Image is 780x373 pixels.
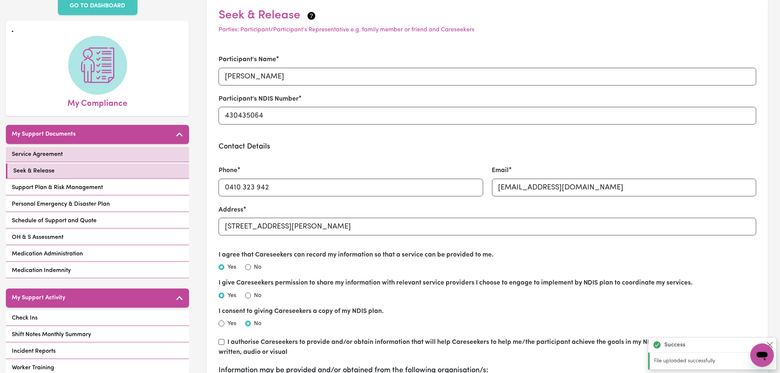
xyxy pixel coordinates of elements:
button: My Support Activity [6,289,189,308]
span: Worker Training [12,363,54,372]
label: Address [219,205,243,215]
a: Support Plan & Risk Management [6,180,189,195]
p: Parties: Participant/Participant's Representative e.g. family member or friend and Careseekers [219,25,756,34]
h2: Seek & Release [219,8,756,22]
label: No [254,263,261,272]
strong: Success [665,341,686,349]
label: No [254,291,261,300]
span: Seek & Release [13,167,55,175]
h5: My Support Documents [12,131,76,138]
a: Seek & Release [6,164,189,179]
iframe: Button to launch messaging window [751,344,774,367]
label: Yes [227,291,236,300]
span: Medication Administration [12,250,83,258]
span: My Compliance [68,95,128,110]
span: Incident Reports [12,347,56,356]
span: Personal Emergency & Disaster Plan [12,200,110,209]
h5: My Support Activity [12,294,65,301]
span: Service Agreement [12,150,63,159]
label: I consent to giving Careseekers a copy of my NDIS plan. [219,307,384,316]
span: Medication Indemnity [12,266,71,275]
span: Support Plan & Risk Management [12,183,103,192]
button: My Support Documents [6,125,189,144]
a: Service Agreement [6,147,189,162]
button: Close [766,341,774,349]
label: Phone [219,166,237,175]
label: No [254,319,261,328]
a: Incident Reports [6,344,189,359]
label: I agree that Careseekers can record my information so that a service can be provided to me. [219,250,494,260]
label: Participant's NDIS Number [219,94,299,104]
a: My Compliance [12,36,183,110]
a: Check Ins [6,311,189,326]
span: Check Ins [12,314,38,323]
a: Schedule of Support and Quote [6,213,189,229]
a: Medication Administration [6,247,189,262]
p: File uploaded successfully [654,357,772,365]
label: Yes [227,263,236,272]
a: Medication Indemnity [6,263,189,278]
h3: Contact Details [219,142,756,151]
a: Personal Emergency & Disaster Plan [6,197,189,212]
a: OH & S Assessment [6,230,189,245]
label: I give Careseekers permission to share my information with relevant service providers I choose to... [219,278,693,288]
span: OH & S Assessment [12,233,63,242]
span: Schedule of Support and Quote [12,216,97,225]
label: Participant's Name [219,55,276,65]
span: Shift Notes Monthly Summary [12,330,91,339]
label: Yes [227,319,236,328]
label: Email [492,166,509,175]
label: I authorise Careseekers to provide and/or obtain information that will help Careseekers to help m... [219,339,749,355]
a: Shift Notes Monthly Summary [6,327,189,342]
